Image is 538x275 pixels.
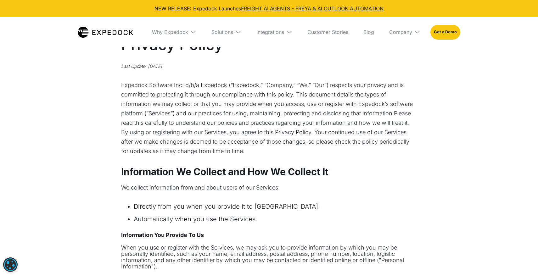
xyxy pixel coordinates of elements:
[211,29,233,35] div: Solutions
[389,29,412,35] div: Company
[358,17,379,47] a: Blog
[121,63,162,69] em: Last Update: [DATE]
[430,25,460,39] a: Get a Demo
[251,17,297,47] div: Integrations
[121,232,204,238] strong: Information You Provide To Us
[5,5,533,12] div: NEW RELEASE: Expedock Launches
[241,5,384,12] a: FREIGHT AI AGENTS - FREYA & AI OUTLOOK AUTOMATION
[302,17,353,47] a: Customer Stories
[384,17,425,47] div: Company
[256,29,284,35] div: Integrations
[134,202,417,211] li: Directly from you when you provide it to [GEOGRAPHIC_DATA].
[121,166,328,177] strong: Information We Collect and How We Collect It
[507,245,538,275] iframe: Chat Widget
[152,29,188,35] div: Why Expedock
[206,17,246,47] div: Solutions
[121,80,417,156] p: Expedock Software Inc. d/b/a Expedock (“Expedock,” “Company,” “We,” “Our”) respects your privacy ...
[147,17,201,47] div: Why Expedock
[134,214,417,224] li: Automatically when you use the Services.
[121,184,417,191] div: We collect information from and about users of our Services:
